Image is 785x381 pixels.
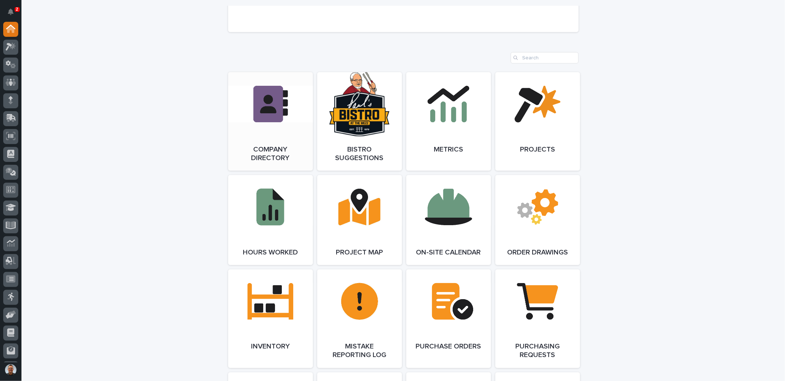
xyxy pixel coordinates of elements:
[495,269,580,368] a: Purchasing Requests
[3,4,18,19] button: Notifications
[317,269,402,368] a: Mistake Reporting Log
[16,7,18,12] p: 2
[9,9,18,20] div: Notifications2
[495,72,580,171] a: Projects
[317,175,402,265] a: Project Map
[406,175,491,265] a: On-Site Calendar
[3,362,18,377] button: users-avatar
[228,175,313,265] a: Hours Worked
[406,72,491,171] a: Metrics
[511,52,579,64] input: Search
[495,175,580,265] a: Order Drawings
[228,72,313,171] a: Company Directory
[317,72,402,171] a: Bistro Suggestions
[406,269,491,368] a: Purchase Orders
[228,269,313,368] a: Inventory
